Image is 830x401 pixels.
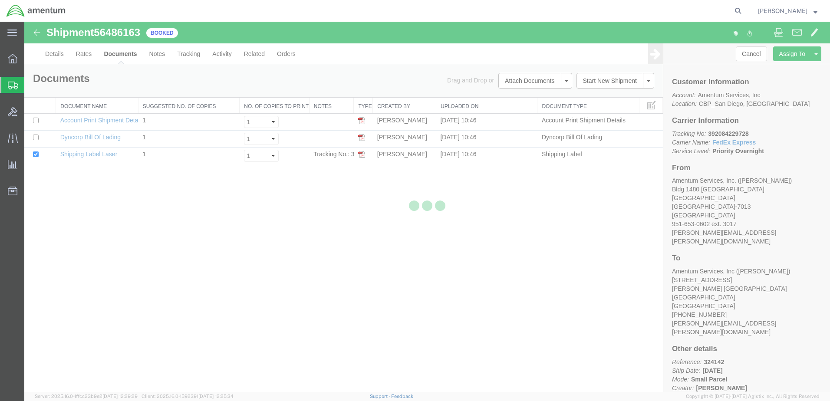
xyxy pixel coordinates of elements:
a: Support [370,394,392,399]
span: Copyright © [DATE]-[DATE] Agistix Inc., All Rights Reserved [686,393,820,400]
span: Client: 2025.16.0-1592391 [142,394,234,399]
button: [PERSON_NAME] [758,6,818,16]
span: Server: 2025.16.0-1ffcc23b9e2 [35,394,138,399]
a: Feedback [391,394,413,399]
span: Scott Meyers [758,6,807,16]
span: [DATE] 12:25:34 [198,394,234,399]
img: logo [6,4,66,17]
span: [DATE] 12:29:29 [102,394,138,399]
